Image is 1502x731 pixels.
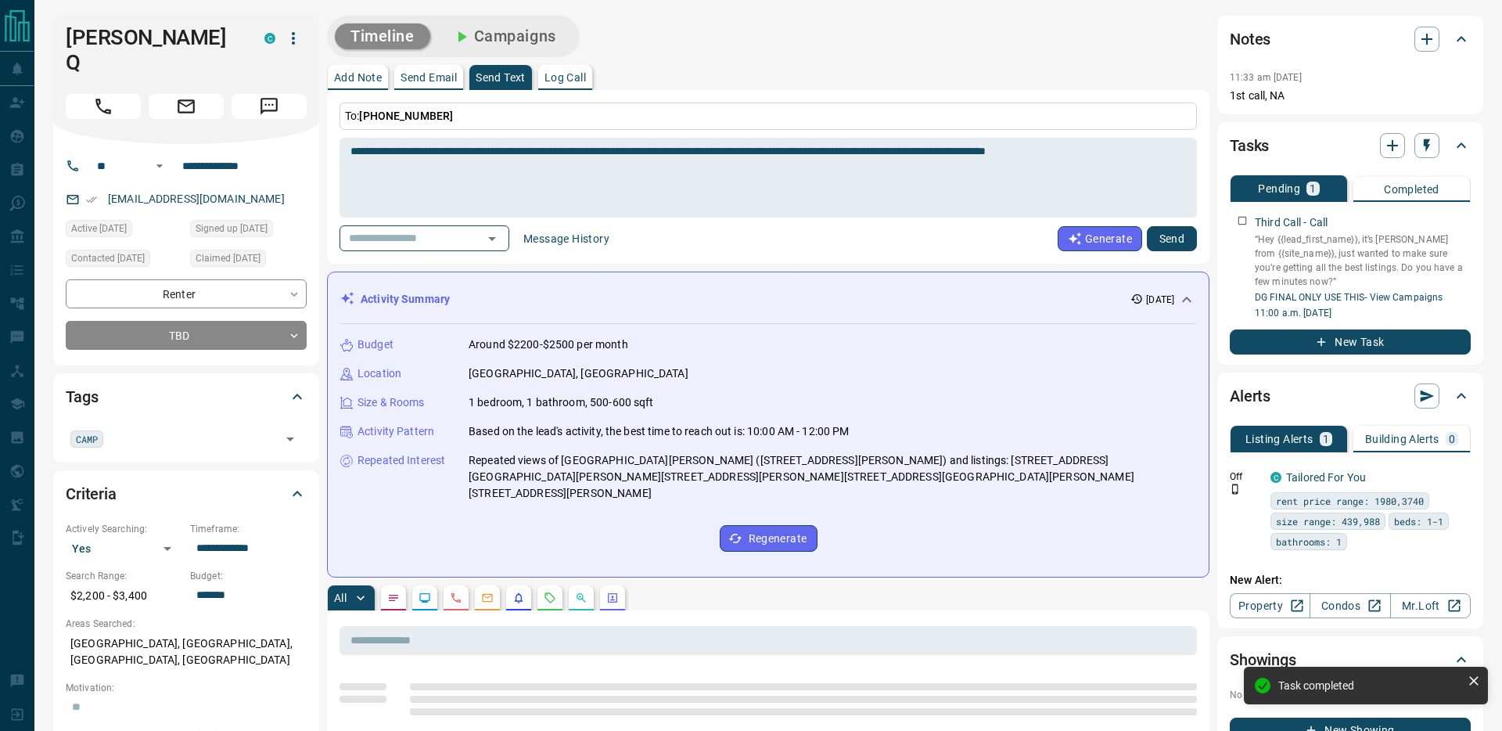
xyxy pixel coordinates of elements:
[1230,647,1296,672] h2: Showings
[1270,472,1281,483] div: condos.ca
[335,23,430,49] button: Timeline
[358,365,401,382] p: Location
[334,72,382,83] p: Add Note
[66,94,141,119] span: Call
[1310,183,1316,194] p: 1
[544,592,556,604] svg: Requests
[1394,513,1443,529] span: beds: 1-1
[66,522,182,536] p: Actively Searching:
[401,72,457,83] p: Send Email
[1255,292,1443,303] a: DG FINAL ONLY USE THIS- View Campaigns
[481,592,494,604] svg: Emails
[1286,471,1366,484] a: Tailored For You
[66,583,182,609] p: $2,200 - $3,400
[1230,20,1471,58] div: Notes
[66,617,307,631] p: Areas Searched:
[66,220,182,242] div: Mon Oct 06 2025
[66,569,182,583] p: Search Range:
[196,221,268,236] span: Signed up [DATE]
[1365,434,1439,445] p: Building Alerts
[1384,184,1439,195] p: Completed
[469,337,628,353] p: Around $2200-$2500 per month
[544,72,586,83] p: Log Call
[1230,641,1471,679] div: Showings
[66,279,307,308] div: Renter
[340,103,1197,130] p: To:
[1255,232,1471,289] p: “Hey {{lead_first_name}}, it’s [PERSON_NAME] from {{site_name}}, just wanted to make sure you’re ...
[1230,484,1241,495] svg: Push Notification Only
[1276,534,1342,549] span: bathrooms: 1
[358,337,393,353] p: Budget
[469,452,1196,502] p: Repeated views of [GEOGRAPHIC_DATA][PERSON_NAME] ([STREET_ADDRESS][PERSON_NAME]) and listings: [S...
[359,110,453,122] span: [PHONE_NUMBER]
[71,250,145,266] span: Contacted [DATE]
[1230,27,1270,52] h2: Notes
[196,250,261,266] span: Claimed [DATE]
[1245,434,1313,445] p: Listing Alerts
[279,428,301,450] button: Open
[66,631,307,673] p: [GEOGRAPHIC_DATA], [GEOGRAPHIC_DATA], [GEOGRAPHIC_DATA], [GEOGRAPHIC_DATA]
[190,522,307,536] p: Timeframe:
[334,592,347,603] p: All
[71,221,127,236] span: Active [DATE]
[66,321,307,350] div: TBD
[190,569,307,583] p: Budget:
[264,33,275,44] div: condos.ca
[720,525,817,552] button: Regenerate
[481,228,503,250] button: Open
[469,394,654,411] p: 1 bedroom, 1 bathroom, 500-600 sqft
[1230,88,1471,104] p: 1st call, NA
[1058,226,1142,251] button: Generate
[1255,214,1328,231] p: Third Call - Call
[606,592,619,604] svg: Agent Actions
[86,194,97,205] svg: Email Verified
[1390,593,1471,618] a: Mr.Loft
[1230,688,1471,702] p: No showings booked
[190,220,307,242] div: Tue Sep 30 2025
[1310,593,1390,618] a: Condos
[66,475,307,513] div: Criteria
[358,394,425,411] p: Size & Rooms
[1278,679,1461,692] div: Task completed
[340,285,1196,314] div: Activity Summary[DATE]
[437,23,572,49] button: Campaigns
[387,592,400,604] svg: Notes
[66,25,241,75] h1: [PERSON_NAME] Q
[150,157,169,175] button: Open
[1230,470,1261,484] p: Off
[1449,434,1455,445] p: 0
[1230,329,1471,355] button: New Task
[1147,226,1197,251] button: Send
[1276,493,1424,509] span: rent price range: 1980,3740
[66,250,182,272] div: Mon Oct 06 2025
[419,592,431,604] svg: Lead Browsing Activity
[1230,384,1270,409] h2: Alerts
[469,423,850,440] p: Based on the lead's activity, the best time to reach out is: 10:00 AM - 12:00 PM
[358,452,445,469] p: Repeated Interest
[190,250,307,272] div: Tue Sep 30 2025
[66,378,307,416] div: Tags
[1276,513,1380,529] span: size range: 439,988
[1323,434,1329,445] p: 1
[1230,72,1302,83] p: 11:33 am [DATE]
[66,681,307,695] p: Motivation:
[1230,127,1471,164] div: Tasks
[108,193,285,205] a: [EMAIL_ADDRESS][DOMAIN_NAME]
[66,481,117,506] h2: Criteria
[514,226,619,251] button: Message History
[66,536,182,561] div: Yes
[476,72,526,83] p: Send Text
[469,365,688,382] p: [GEOGRAPHIC_DATA], [GEOGRAPHIC_DATA]
[575,592,588,604] svg: Opportunities
[232,94,307,119] span: Message
[1146,293,1174,307] p: [DATE]
[66,384,98,409] h2: Tags
[1230,377,1471,415] div: Alerts
[149,94,224,119] span: Email
[358,423,434,440] p: Activity Pattern
[1230,593,1310,618] a: Property
[450,592,462,604] svg: Calls
[76,431,98,447] span: CAMP
[512,592,525,604] svg: Listing Alerts
[1230,572,1471,589] p: New Alert:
